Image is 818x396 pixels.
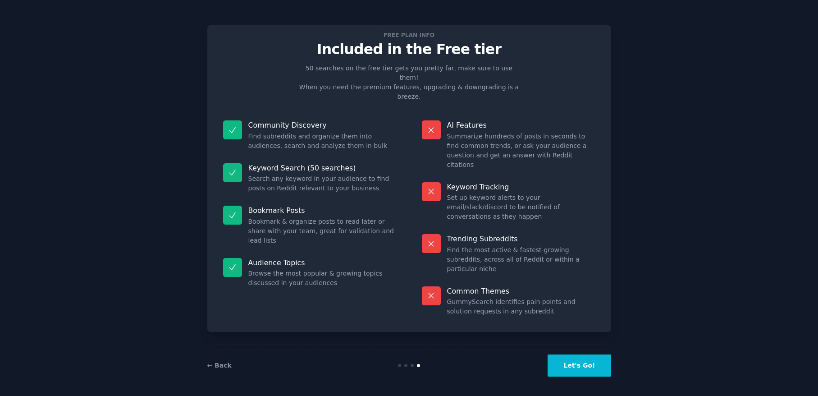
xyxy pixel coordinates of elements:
p: Bookmark Posts [248,206,397,215]
dd: Browse the most popular & growing topics discussed in your audiences [248,269,397,288]
p: Keyword Tracking [447,182,595,192]
p: AI Features [447,120,595,130]
span: Free plan info [382,30,436,40]
p: Audience Topics [248,258,397,267]
dd: GummySearch identifies pain points and solution requests in any subreddit [447,297,595,316]
dd: Find the most active & fastest-growing subreddits, across all of Reddit or within a particular niche [447,245,595,274]
p: 50 searches on the free tier gets you pretty far, make sure to use them! When you need the premiu... [296,64,523,101]
p: Keyword Search (50 searches) [248,163,397,173]
p: Community Discovery [248,120,397,130]
dd: Bookmark & organize posts to read later or share with your team, great for validation and lead lists [248,217,397,245]
dd: Search any keyword in your audience to find posts on Reddit relevant to your business [248,174,397,193]
p: Common Themes [447,286,595,296]
button: Let's Go! [548,355,611,377]
p: Trending Subreddits [447,234,595,244]
a: ← Back [207,362,232,369]
dd: Find subreddits and organize them into audiences, search and analyze them in bulk [248,132,397,151]
dd: Set up keyword alerts to your email/slack/discord to be notified of conversations as they happen [447,193,595,221]
p: Included in the Free tier [217,41,602,57]
dd: Summarize hundreds of posts in seconds to find common trends, or ask your audience a question and... [447,132,595,170]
